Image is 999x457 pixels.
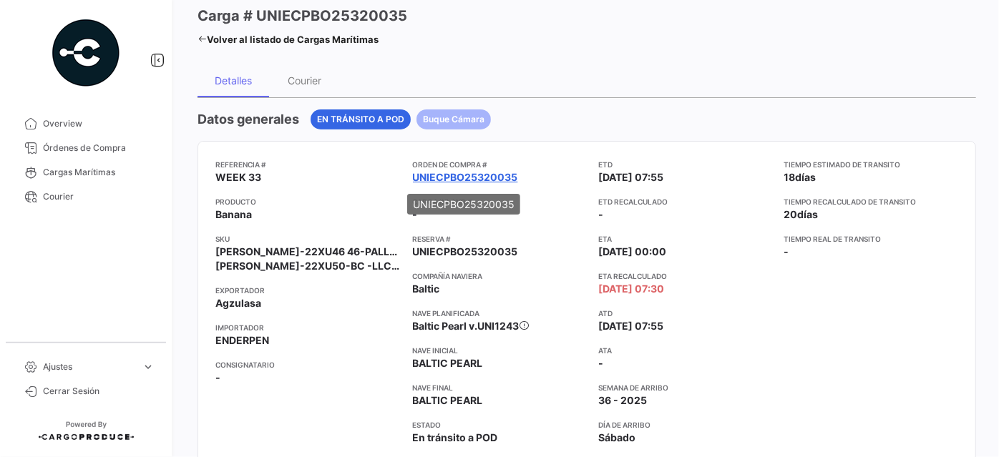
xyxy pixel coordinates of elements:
app-card-info-title: Nave final [413,382,588,393]
span: Sábado [598,431,635,445]
span: BALTIC PEARL [413,393,483,408]
app-card-info-title: ATA [598,345,773,356]
a: UNIECPBO25320035 [413,170,518,185]
span: WEEK 33 [215,170,261,185]
app-card-info-title: Día de Arribo [598,419,773,431]
span: Courier [43,190,155,203]
a: Volver al listado de Cargas Marítimas [198,29,379,49]
span: Overview [43,117,155,130]
span: [DATE] 07:30 [598,282,664,296]
span: En tránsito a POD [413,431,498,445]
app-card-info-title: Importador [215,322,401,333]
app-card-info-title: Reserva # [413,233,588,245]
span: 18 [784,171,796,183]
app-card-info-title: Exportador [215,285,401,296]
span: Cargas Marítimas [43,166,155,179]
div: Courier [288,74,322,87]
span: 20 [784,208,798,220]
app-card-info-title: Consignatario [215,359,401,370]
app-card-info-title: ETA Recalculado [598,270,773,282]
app-card-info-title: Nave planificada [413,308,588,319]
app-card-info-title: ETD [598,159,773,170]
span: Buque Cámara [423,113,484,126]
app-card-info-title: Referencia # [215,159,401,170]
span: [DATE] 07:55 [598,319,663,333]
span: - [215,370,220,385]
app-card-info-title: Producto [215,196,401,207]
a: Órdenes de Compra [11,136,160,160]
app-card-info-title: Tiempo real de transito [784,233,959,245]
app-card-info-title: Tiempo recalculado de transito [784,196,959,207]
span: [DATE] 07:55 [598,170,663,185]
img: powered-by.png [50,17,122,89]
app-card-info-title: ETA [598,233,773,245]
app-card-info-title: SKU [215,233,401,245]
span: BALTIC PEARL [413,356,483,370]
div: Detalles [215,74,252,87]
span: - [598,356,603,370]
app-card-info-title: Estado [413,419,588,431]
span: días [798,208,819,220]
a: Overview [11,112,160,136]
a: Courier [11,185,160,209]
span: UNIECPBO25320035 [413,245,518,259]
span: Agzulasa [215,296,261,310]
span: Ajustes [43,360,136,373]
span: Baltic Pearl v.UNI1243 [413,320,520,332]
span: días [796,171,817,183]
span: Cerrar Sesión [43,385,155,398]
span: - [598,208,603,220]
app-card-info-title: Tiempo estimado de transito [784,159,959,170]
app-card-info-title: Nave inicial [413,345,588,356]
a: Cargas Marítimas [11,160,160,185]
app-card-info-title: ETD Recalculado [598,196,773,207]
app-card-info-title: Orden de Compra # [413,159,588,170]
span: [PERSON_NAME]-22XU46 46-PALLET LLC TEALINE [215,245,401,259]
h4: Datos generales [198,109,299,129]
span: expand_more [142,360,155,373]
span: ENDERPEN [215,333,269,348]
span: [PERSON_NAME]-22XU50-BC -LLC TEALINE PALLET [215,259,401,273]
span: [DATE] 00:00 [598,245,666,259]
span: - [784,245,789,257]
span: Baltic [413,282,440,296]
span: Banana [215,207,252,222]
span: 36 - 2025 [598,393,647,408]
span: Órdenes de Compra [43,142,155,154]
app-card-info-title: Semana de Arribo [598,382,773,393]
h3: Carga # UNIECPBO25320035 [198,6,407,26]
app-card-info-title: Compañía naviera [413,270,588,282]
app-card-info-title: ATD [598,308,773,319]
div: UNIECPBO25320035 [407,194,520,215]
span: En tránsito a POD [317,113,404,126]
